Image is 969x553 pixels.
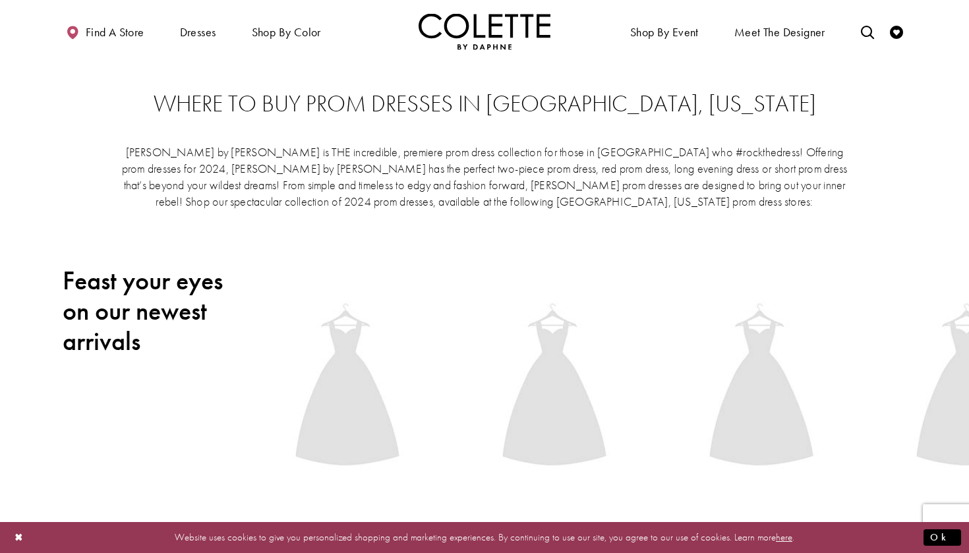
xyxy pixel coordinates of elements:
a: Check Wishlist [887,13,906,49]
img: Colette by Daphne [419,13,550,49]
a: Visit Colette by Daphne Style No. CL8520 Page [254,252,441,525]
a: Meet the designer [731,13,829,49]
button: Submit Dialog [924,529,961,546]
span: Shop By Event [627,13,702,49]
a: Visit Home Page [419,13,550,49]
span: Shop by color [252,26,321,39]
span: Dresses [180,26,216,39]
a: Find a store [63,13,147,49]
span: Find a store [86,26,144,39]
span: Shop by color [249,13,324,49]
a: Toggle search [858,13,877,49]
h2: Where to buy prom dresses in [GEOGRAPHIC_DATA], [US_STATE] [89,91,880,117]
a: Visit Colette by Daphne Style No. CL8405 Page [461,252,648,525]
span: Shop By Event [630,26,699,39]
h2: Feast your eyes on our newest arrivals [63,266,234,357]
span: Dresses [177,13,220,49]
a: here [776,531,792,544]
p: [PERSON_NAME] by [PERSON_NAME] is THE incredible, premiere prom dress collection for those in [GE... [121,144,848,210]
p: Website uses cookies to give you personalized shopping and marketing experiences. By continuing t... [95,529,874,546]
button: Close Dialog [8,526,30,549]
span: Meet the designer [734,26,825,39]
a: Visit Colette by Daphne Style No. CL8545 Page [668,252,855,525]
